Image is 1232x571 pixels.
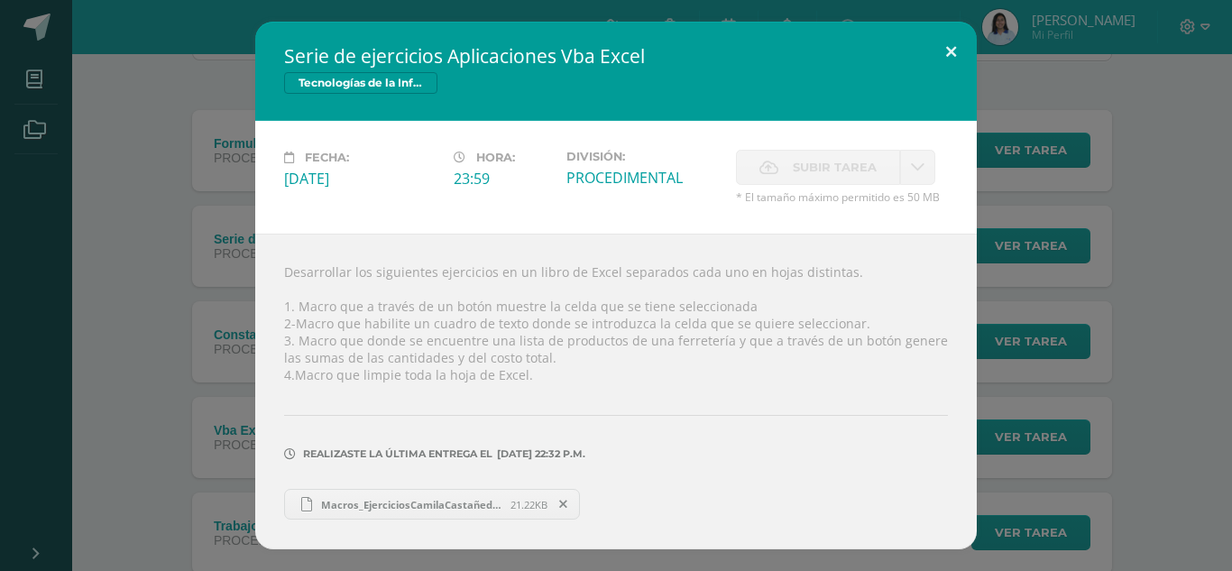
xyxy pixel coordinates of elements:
[566,168,722,188] div: PROCEDIMENTAL
[303,447,492,460] span: Realizaste la última entrega el
[476,151,515,164] span: Hora:
[492,454,585,455] span: [DATE] 22:32 p.m.
[454,169,552,189] div: 23:59
[566,150,722,163] label: División:
[900,150,935,185] a: La fecha de entrega ha expirado
[255,234,977,549] div: Desarrollar los siguientes ejercicios en un libro de Excel separados cada uno en hojas distintas....
[284,169,439,189] div: [DATE]
[284,43,948,69] h2: Serie de ejercicios Aplicaciones Vba Excel
[793,151,877,184] span: Subir tarea
[510,498,547,511] span: 21.22KB
[736,150,900,185] label: La fecha de entrega ha expirado
[312,498,510,511] span: Macros_EjerciciosCamilaCastañeda.xlsm
[305,151,349,164] span: Fecha:
[284,489,580,520] a: Macros_EjerciciosCamilaCastañeda.xlsm 21.22KB
[284,72,437,94] span: Tecnologías de la Información y Comunicación 5
[736,189,948,205] span: * El tamaño máximo permitido es 50 MB
[548,494,579,514] span: Remover entrega
[925,22,977,83] button: Close (Esc)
